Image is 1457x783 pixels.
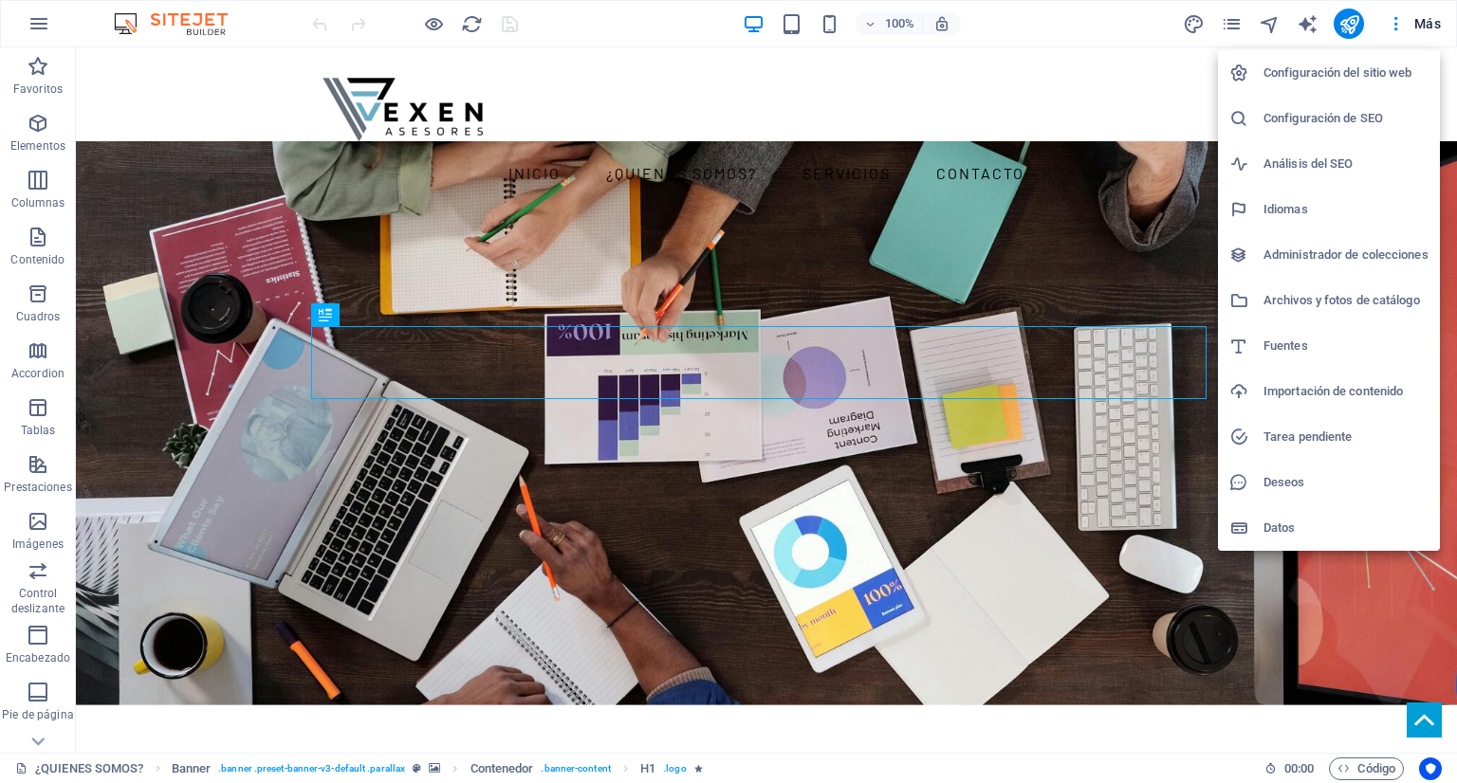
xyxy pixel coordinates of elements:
h6: Análisis del SEO [1263,153,1429,175]
h6: Fuentes [1263,335,1429,357]
h6: Deseos [1263,471,1429,494]
h6: Idiomas [1263,198,1429,221]
h6: Importación de contenido [1263,380,1429,403]
h6: Configuración del sitio web [1263,62,1429,84]
h6: Datos [1263,517,1429,539]
h6: Archivos y fotos de catálogo [1263,289,1429,312]
h6: Administrador de colecciones [1263,244,1429,266]
h6: Tarea pendiente [1263,426,1429,448]
h6: Configuración de SEO [1263,107,1429,130]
